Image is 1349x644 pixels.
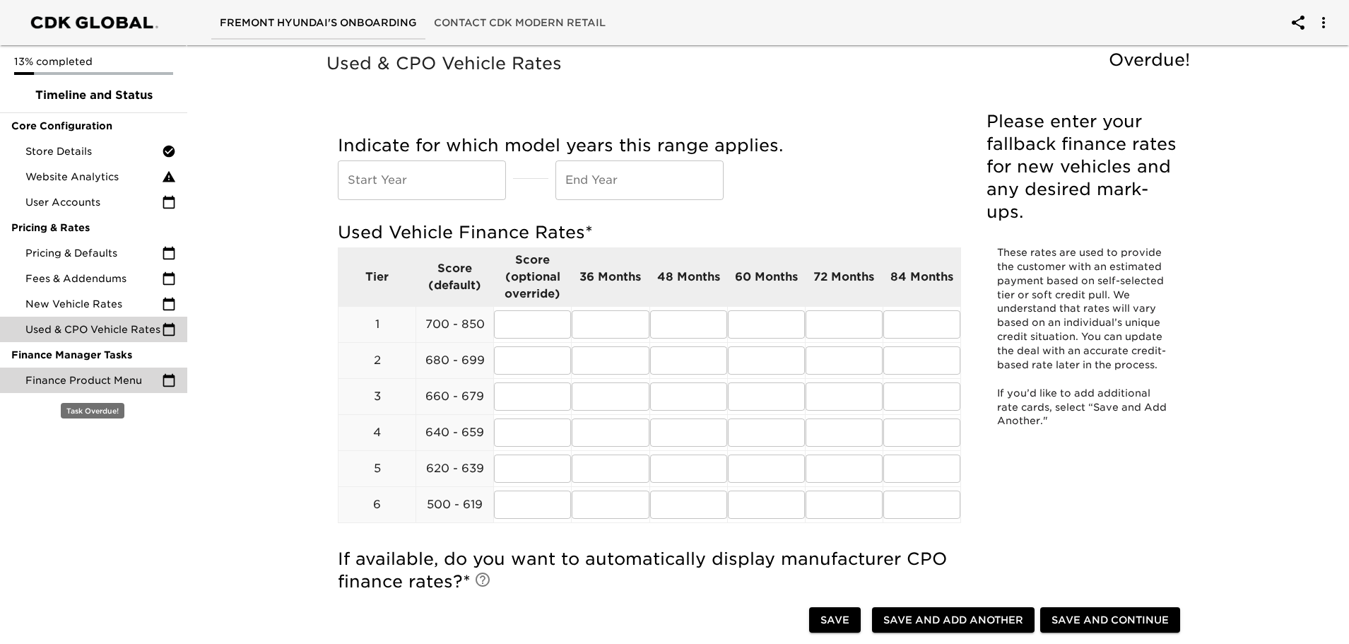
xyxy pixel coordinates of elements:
[997,387,1170,427] span: If you’d like to add additional rate cards, select “Save and Add Another."
[883,611,1023,629] span: Save and Add Another
[416,424,493,441] p: 640 - 659
[338,424,416,441] p: 4
[416,496,493,513] p: 500 - 619
[494,252,571,303] p: Score (optional override)
[728,269,805,286] p: 60 Months
[11,119,176,133] span: Core Configuration
[25,170,162,184] span: Website Analytics
[338,352,416,369] p: 2
[220,14,417,32] span: Fremont Hyundai's Onboarding
[11,221,176,235] span: Pricing & Rates
[25,195,162,209] span: User Accounts
[997,247,1167,370] span: These rates are used to provide the customer with an estimated payment based on self-selected tie...
[11,348,176,362] span: Finance Manager Tasks
[11,87,176,104] span: Timeline and Status
[809,607,861,633] button: Save
[25,373,162,387] span: Finance Product Menu
[883,269,960,286] p: 84 Months
[1281,6,1315,40] button: account of current user
[338,388,416,405] p: 3
[1040,607,1180,633] button: Save and Continue
[338,221,961,244] h5: Used Vehicle Finance Rates
[25,297,162,311] span: New Vehicle Rates
[806,269,883,286] p: 72 Months
[338,496,416,513] p: 6
[338,316,416,333] p: 1
[416,460,493,477] p: 620 - 639
[25,322,162,336] span: Used & CPO Vehicle Rates
[338,548,961,593] h5: If available, do you want to automatically display manufacturer CPO finance rates?
[1307,6,1341,40] button: account of current user
[820,611,849,629] span: Save
[434,14,606,32] span: Contact CDK Modern Retail
[338,134,961,157] h5: Indicate for which model years this range applies.
[25,271,162,286] span: Fees & Addendums
[326,52,1197,75] h5: Used & CPO Vehicle Rates
[572,269,649,286] p: 36 Months
[25,246,162,260] span: Pricing & Defaults
[14,54,173,69] p: 13% completed
[1109,49,1190,70] span: Overdue!
[338,460,416,477] p: 5
[986,110,1177,223] h5: Please enter your fallback finance rates for new vehicles and any desired mark-ups.
[1051,611,1169,629] span: Save and Continue
[650,269,727,286] p: 48 Months
[25,144,162,158] span: Store Details
[416,352,493,369] p: 680 - 699
[416,388,493,405] p: 660 - 679
[416,316,493,333] p: 700 - 850
[416,260,493,294] p: Score (default)
[338,269,416,286] p: Tier
[872,607,1035,633] button: Save and Add Another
